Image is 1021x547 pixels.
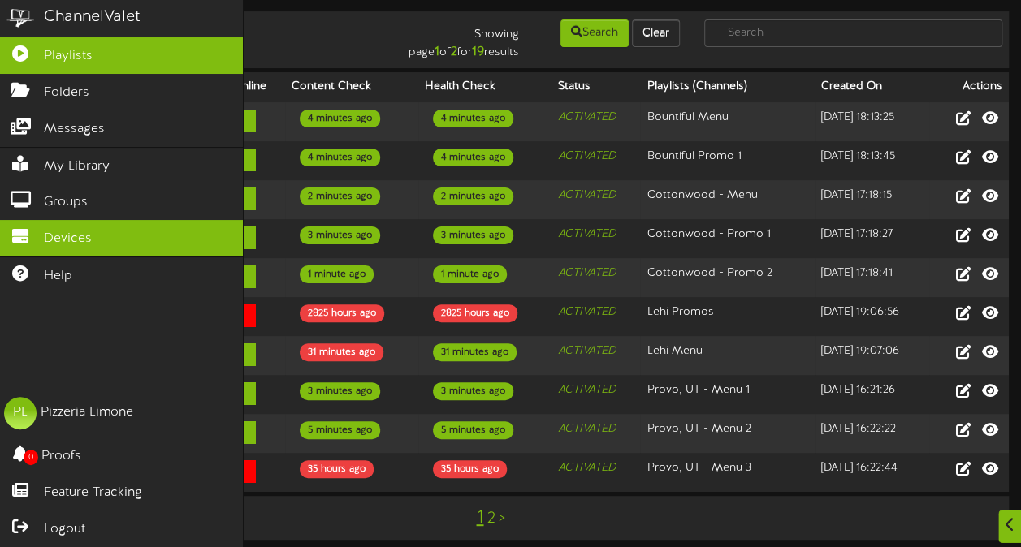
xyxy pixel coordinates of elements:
[487,510,495,528] a: 2
[558,228,616,240] i: ACTIVATED
[44,520,85,539] span: Logout
[41,403,133,422] div: Pizzeria Limone
[44,6,141,29] div: ChannelValet
[558,150,616,162] i: ACTIVATED
[640,258,814,297] td: Cottonwood - Promo 2
[44,157,110,176] span: My Library
[815,336,929,375] td: [DATE] 19:07:06
[44,230,92,248] span: Devices
[227,72,285,102] th: Online
[815,375,929,414] td: [DATE] 16:21:26
[815,414,929,453] td: [DATE] 16:22:22
[632,19,680,47] button: Clear
[433,343,517,361] div: 31 minutes ago
[285,72,418,102] th: Content Check
[300,343,383,361] div: 31 minutes ago
[44,484,142,502] span: Feature Tracking
[640,414,814,453] td: Provo, UT - Menu 2
[433,110,513,127] div: 4 minutes ago
[815,258,929,297] td: [DATE] 17:18:41
[44,120,105,139] span: Messages
[640,72,814,102] th: Playlists (Channels)
[498,510,504,528] a: >
[558,462,616,474] i: ACTIVATED
[451,45,457,59] strong: 2
[300,149,380,166] div: 4 minutes ago
[300,460,374,478] div: 35 hours ago
[300,265,374,283] div: 1 minute ago
[815,297,929,336] td: [DATE] 19:06:56
[44,193,88,212] span: Groups
[815,180,929,219] td: [DATE] 17:18:15
[929,72,1009,102] th: Actions
[640,297,814,336] td: Lehi Promos
[433,265,507,283] div: 1 minute ago
[640,453,814,492] td: Provo, UT - Menu 3
[640,375,814,414] td: Provo, UT - Menu 1
[552,72,641,102] th: Status
[300,382,380,400] div: 3 minutes ago
[41,447,81,466] span: Proofs
[558,267,616,279] i: ACTIVATED
[815,72,929,102] th: Created On
[558,189,616,201] i: ACTIVATED
[433,382,513,400] div: 3 minutes ago
[476,507,483,528] a: 1
[640,180,814,219] td: Cottonwood - Menu
[433,226,513,244] div: 3 minutes ago
[370,18,531,62] div: Showing page of for results
[44,47,93,66] span: Playlists
[815,102,929,142] td: [DATE] 18:13:25
[640,141,814,180] td: Bountiful Promo 1
[300,187,380,205] div: 2 minutes ago
[433,460,507,478] div: 35 hours ago
[640,102,814,142] td: Bountiful Menu
[815,141,929,180] td: [DATE] 18:13:45
[44,267,72,286] span: Help
[433,421,513,439] div: 5 minutes ago
[560,19,629,47] button: Search
[4,397,37,429] div: PL
[815,219,929,258] td: [DATE] 17:18:27
[433,304,517,322] div: 2825 hours ago
[433,149,513,166] div: 4 minutes ago
[44,84,89,102] span: Folders
[640,336,814,375] td: Lehi Menu
[558,345,616,357] i: ACTIVATED
[300,421,380,439] div: 5 minutes ago
[472,45,484,59] strong: 19
[704,19,1002,47] input: -- Search --
[558,306,616,318] i: ACTIVATED
[558,111,616,123] i: ACTIVATED
[435,45,439,59] strong: 1
[815,453,929,492] td: [DATE] 16:22:44
[433,187,513,205] div: 2 minutes ago
[300,110,380,127] div: 4 minutes ago
[24,450,38,465] span: 0
[640,219,814,258] td: Cottonwood - Promo 1
[300,226,380,244] div: 3 minutes ago
[418,72,552,102] th: Health Check
[558,423,616,435] i: ACTIVATED
[300,304,384,322] div: 2825 hours ago
[558,384,616,396] i: ACTIVATED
